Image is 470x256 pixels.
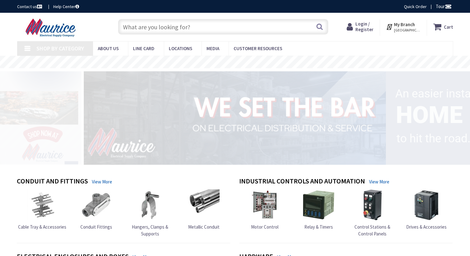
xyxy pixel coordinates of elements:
img: Conduit Fittings [81,189,112,220]
span: Drives & Accessories [406,224,447,230]
img: Relay & Timers [303,189,334,220]
strong: My Branch [394,21,415,27]
a: Relay & Timers Relay & Timers [303,189,334,230]
img: Drives & Accessories [411,189,442,220]
span: Login / Register [355,21,373,32]
span: Customer Resources [234,45,282,51]
span: Metallic Conduit [188,224,220,230]
h4: Conduit and Fittings [17,177,88,186]
span: Control Stations & Control Panels [354,224,390,236]
a: Conduit Fittings Conduit Fittings [80,189,112,230]
a: Metallic Conduit Metallic Conduit [188,189,220,230]
img: Cable Tray & Accessories [27,189,58,220]
span: About us [98,45,119,51]
span: Conduit Fittings [80,224,112,230]
img: 1_1.png [76,69,388,166]
a: Contact us [17,3,43,10]
span: [GEOGRAPHIC_DATA], [GEOGRAPHIC_DATA] [394,28,420,33]
span: Tour [436,3,452,9]
img: Motor Control [249,189,280,220]
a: Drives & Accessories Drives & Accessories [406,189,447,230]
span: Relay & Timers [304,224,333,230]
a: Motor Control Motor Control [249,189,280,230]
span: Motor Control [251,224,278,230]
a: Control Stations & Control Panels Control Stations & Control Panels [347,189,398,237]
a: Quick Order [404,3,427,10]
img: Maurice Electrical Supply Company [17,18,86,37]
a: View More [369,178,389,185]
a: Help Center [53,3,79,10]
a: View More [92,178,112,185]
img: Metallic Conduit [188,189,220,220]
h4: Industrial Controls and Automation [239,177,365,186]
div: My Branch [GEOGRAPHIC_DATA], [GEOGRAPHIC_DATA] [386,21,420,32]
img: Control Stations & Control Panels [357,189,388,220]
span: Hangers, Clamps & Supports [132,224,168,236]
rs-layer: Free Same Day Pickup at 15 Locations [178,59,292,66]
span: Line Card [133,45,154,51]
span: Shop By Category [36,45,84,52]
input: What are you looking for? [118,19,328,35]
img: Hangers, Clamps & Supports [135,189,166,220]
span: Media [207,45,219,51]
a: Cart [433,21,453,32]
strong: Cart [444,21,453,32]
a: Cable Tray & Accessories Cable Tray & Accessories [18,189,66,230]
span: Cable Tray & Accessories [18,224,66,230]
span: Locations [169,45,192,51]
a: Hangers, Clamps & Supports Hangers, Clamps & Supports [125,189,176,237]
a: Login / Register [347,21,373,32]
